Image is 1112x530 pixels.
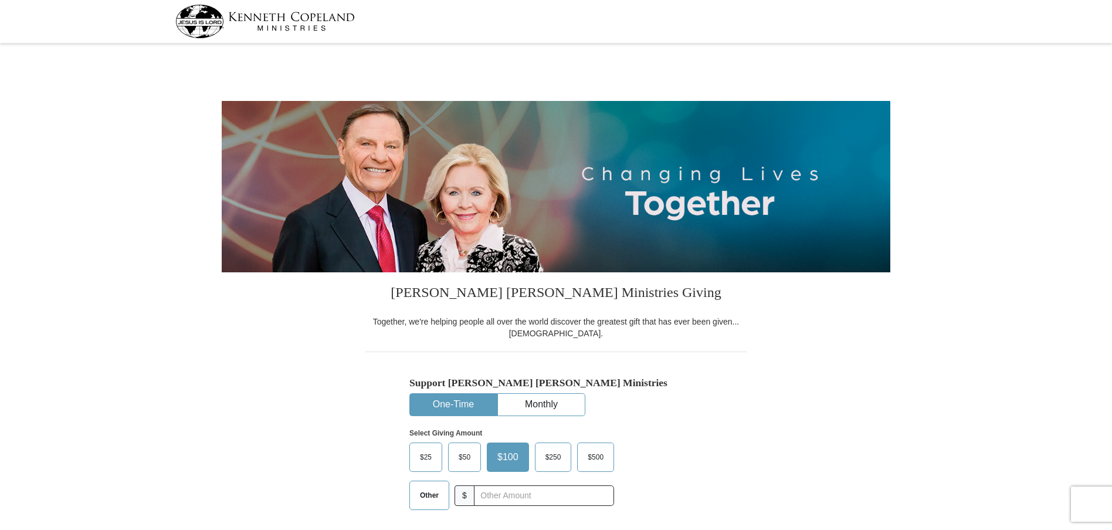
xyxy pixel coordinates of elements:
[540,448,567,466] span: $250
[491,448,524,466] span: $100
[453,448,476,466] span: $50
[414,448,438,466] span: $25
[365,272,747,316] h3: [PERSON_NAME] [PERSON_NAME] Ministries Giving
[409,429,482,437] strong: Select Giving Amount
[498,394,585,416] button: Monthly
[175,5,355,38] img: kcm-header-logo.svg
[414,487,445,504] span: Other
[582,448,609,466] span: $500
[409,377,703,389] h5: Support [PERSON_NAME] [PERSON_NAME] Ministries
[455,485,474,506] span: $
[365,316,747,339] div: Together, we're helping people all over the world discover the greatest gift that has ever been g...
[474,485,614,506] input: Other Amount
[410,394,497,416] button: One-Time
